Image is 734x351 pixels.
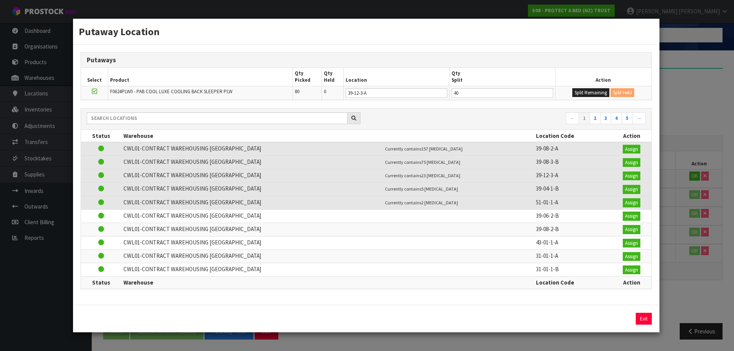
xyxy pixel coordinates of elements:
[611,112,622,125] a: 4
[612,277,651,289] th: Action
[122,209,383,223] td: CWL01-CONTRACT WAREHOUSING [GEOGRAPHIC_DATA]
[623,158,640,167] button: Assign
[534,209,612,223] td: 39-06-2-B
[343,68,449,86] th: Location
[292,68,322,86] th: Qty Picked
[122,223,383,236] td: CWL01-CONTRACT WAREHOUSING [GEOGRAPHIC_DATA]
[612,130,651,142] th: Action
[555,68,651,86] th: Action
[623,171,640,181] button: Assign
[324,88,326,95] span: 0
[421,159,460,165] span: 75 [MEDICAL_DATA]
[534,169,612,183] td: 39-12-3-A
[122,156,383,169] td: CWL01-CONTRACT WAREHOUSING [GEOGRAPHIC_DATA]
[87,112,348,124] input: Search locations
[623,225,640,234] button: Assign
[611,88,634,97] button: Split Held
[81,68,108,86] th: Select
[108,68,293,86] th: Product
[622,112,633,125] a: 5
[79,24,654,39] h3: Putaway Location
[110,88,232,95] span: F0624PLW0 - PAB COOL LUXE COOLING BACK SLEEPER PLW
[623,265,640,275] button: Assign
[623,252,640,261] button: Assign
[122,277,383,289] th: Warehouse
[534,236,612,249] td: 43-01-1-A
[122,236,383,249] td: CWL01-CONTRACT WAREHOUSING [GEOGRAPHIC_DATA]
[346,88,447,98] input: Location Code
[385,200,458,205] small: Currently contains
[81,277,122,289] th: Status
[632,112,646,125] a: →
[623,145,640,154] button: Assign
[623,198,640,207] button: Assign
[421,146,463,152] span: 157 [MEDICAL_DATA]
[385,173,460,178] small: Currently contains
[534,156,612,169] td: 39-08-3-B
[572,88,609,97] button: Split Remaining
[122,183,383,196] td: CWL01-CONTRACT WAREHOUSING [GEOGRAPHIC_DATA]
[372,112,646,126] nav: Page navigation
[421,200,458,205] span: 2 [MEDICAL_DATA]
[122,250,383,263] td: CWL01-CONTRACT WAREHOUSING [GEOGRAPHIC_DATA]
[534,277,612,289] th: Location Code
[421,173,460,178] span: 23 [MEDICAL_DATA]
[421,186,458,192] span: 5 [MEDICAL_DATA]
[87,57,646,64] h3: Putaways
[122,142,383,156] td: CWL01-CONTRACT WAREHOUSING [GEOGRAPHIC_DATA]
[534,142,612,156] td: 39-08-2-A
[81,130,122,142] th: Status
[295,88,299,95] span: 80
[534,263,612,277] td: 31-01-1-B
[449,68,555,86] th: Qty Split
[122,130,383,142] th: Warehouse
[534,250,612,263] td: 31-01-1-A
[534,223,612,236] td: 39-08-2-B
[322,68,343,86] th: Qty Held
[451,88,553,98] input: Qty Putaway
[385,146,463,152] small: Currently contains
[579,112,590,125] a: 1
[122,263,383,277] td: CWL01-CONTRACT WAREHOUSING [GEOGRAPHIC_DATA]
[385,159,460,165] small: Currently contains
[600,112,611,125] a: 3
[534,196,612,209] td: 51-01-1-A
[636,313,652,325] button: Exit
[589,112,601,125] a: 2
[122,169,383,183] td: CWL01-CONTRACT WAREHOUSING [GEOGRAPHIC_DATA]
[623,185,640,194] button: Assign
[534,183,612,196] td: 39-04-1-B
[534,130,612,142] th: Location Code
[122,196,383,209] td: CWL01-CONTRACT WAREHOUSING [GEOGRAPHIC_DATA]
[623,239,640,248] button: Assign
[385,186,458,192] small: Currently contains
[566,112,579,125] a: ←
[623,212,640,221] button: Assign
